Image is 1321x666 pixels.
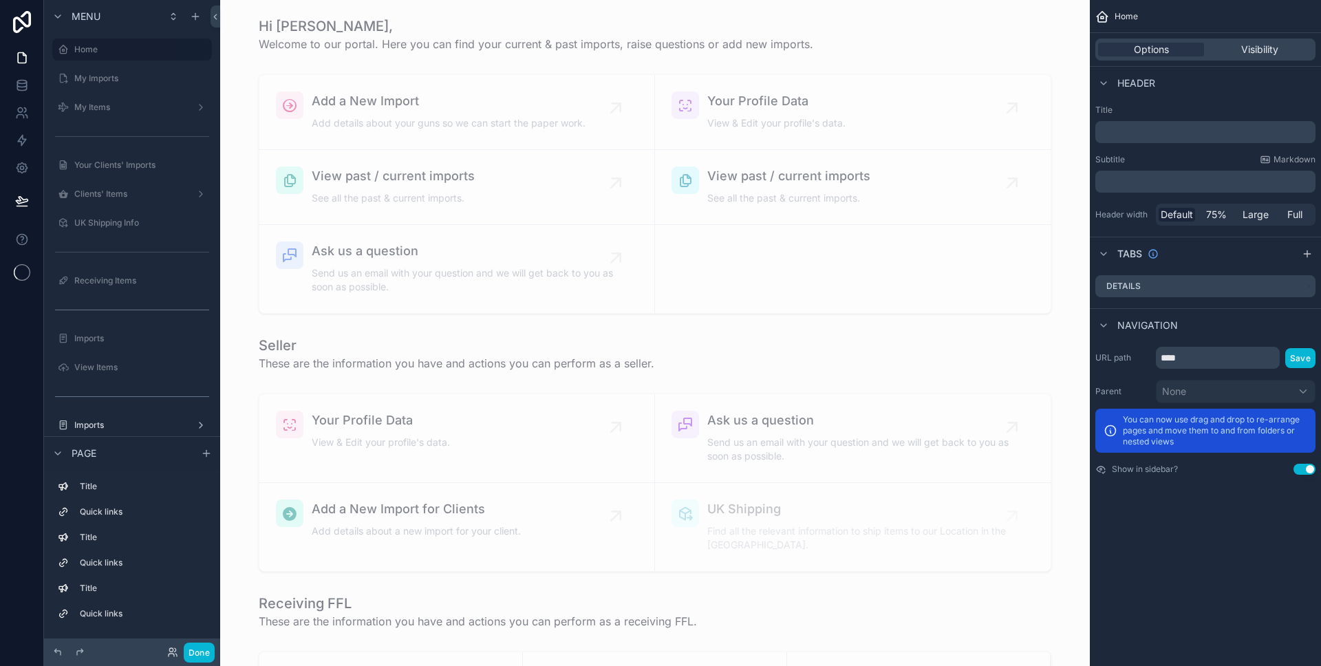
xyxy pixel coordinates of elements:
label: Imports [74,333,209,344]
label: Imports [74,420,190,431]
span: Header [1117,76,1155,90]
a: Home [52,39,212,61]
span: Page [72,447,96,460]
span: Navigation [1117,319,1178,332]
label: Header width [1095,209,1150,220]
label: My Items [74,102,190,113]
span: None [1162,385,1186,398]
p: You can now use drag and drop to re-arrange pages and move them to and from folders or nested views [1123,414,1307,447]
span: Default [1161,208,1193,222]
a: Your Clients' Imports [52,154,212,176]
label: Quick links [80,608,206,619]
a: My Imports [52,67,212,89]
a: Imports [52,414,212,436]
span: 75% [1206,208,1227,222]
label: Quick links [80,557,206,568]
a: Clients' Items [52,183,212,205]
a: View Items [52,356,212,378]
a: My Items [52,96,212,118]
label: Clients' Items [74,189,190,200]
span: Menu [72,10,100,23]
label: View Items [74,362,209,373]
a: Imports [52,327,212,350]
label: Title [80,481,206,492]
label: Show in sidebar? [1112,464,1178,475]
label: Receiving Items [74,275,209,286]
span: Markdown [1274,154,1315,165]
span: Options [1134,43,1169,56]
div: scrollable content [1095,121,1315,143]
label: Details [1106,281,1141,292]
a: UK Shipping Info [52,212,212,234]
label: URL path [1095,352,1150,363]
span: Tabs [1117,247,1142,261]
span: Visibility [1241,43,1278,56]
button: None [1156,380,1315,403]
label: Quick links [80,506,206,517]
label: Parent [1095,386,1150,397]
label: Title [1095,105,1315,116]
label: Home [74,44,204,55]
span: Large [1243,208,1269,222]
label: Title [80,532,206,543]
label: UK Shipping Info [74,217,209,228]
label: Your Clients' Imports [74,160,209,171]
div: scrollable content [1095,171,1315,193]
button: Save [1285,348,1315,368]
a: Markdown [1260,154,1315,165]
button: Done [184,643,215,663]
a: Receiving Items [52,270,212,292]
span: Home [1115,11,1138,22]
label: Subtitle [1095,154,1125,165]
span: Full [1287,208,1302,222]
div: scrollable content [44,469,220,638]
label: Title [80,583,206,594]
label: My Imports [74,73,209,84]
